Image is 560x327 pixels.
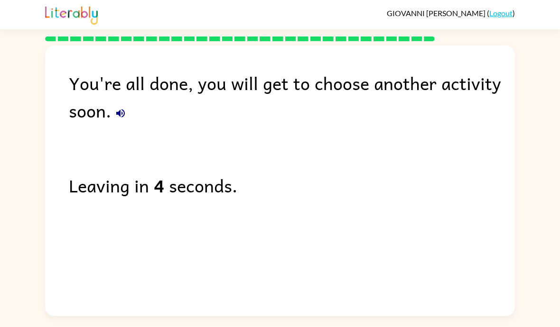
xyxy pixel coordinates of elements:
[69,172,515,199] div: Leaving in seconds.
[69,69,515,124] div: You're all done, you will get to choose another activity soon.
[154,172,164,199] b: 4
[387,9,515,18] div: ( )
[387,9,487,18] span: GIOVANNI [PERSON_NAME]
[489,9,513,18] a: Logout
[45,4,98,25] img: Literably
